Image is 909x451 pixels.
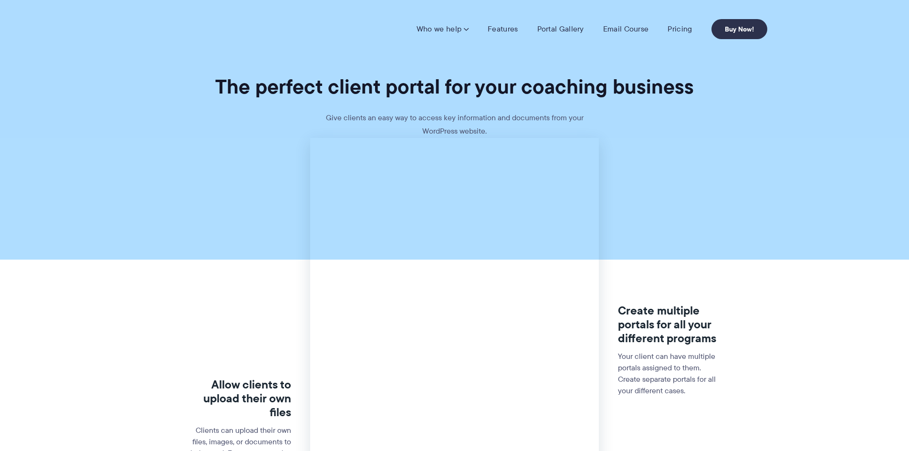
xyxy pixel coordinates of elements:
[618,351,722,397] p: Your client can have multiple portals assigned to them. Create separate portals for all your diff...
[488,24,518,34] a: Features
[187,378,291,419] h3: Allow clients to upload their own files
[618,304,722,345] h3: Create multiple portals for all your different programs
[668,24,692,34] a: Pricing
[417,24,469,34] a: Who we help
[603,24,649,34] a: Email Course
[312,111,598,138] p: Give clients an easy way to access key information and documents from your WordPress website.
[711,19,767,39] a: Buy Now!
[537,24,584,34] a: Portal Gallery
